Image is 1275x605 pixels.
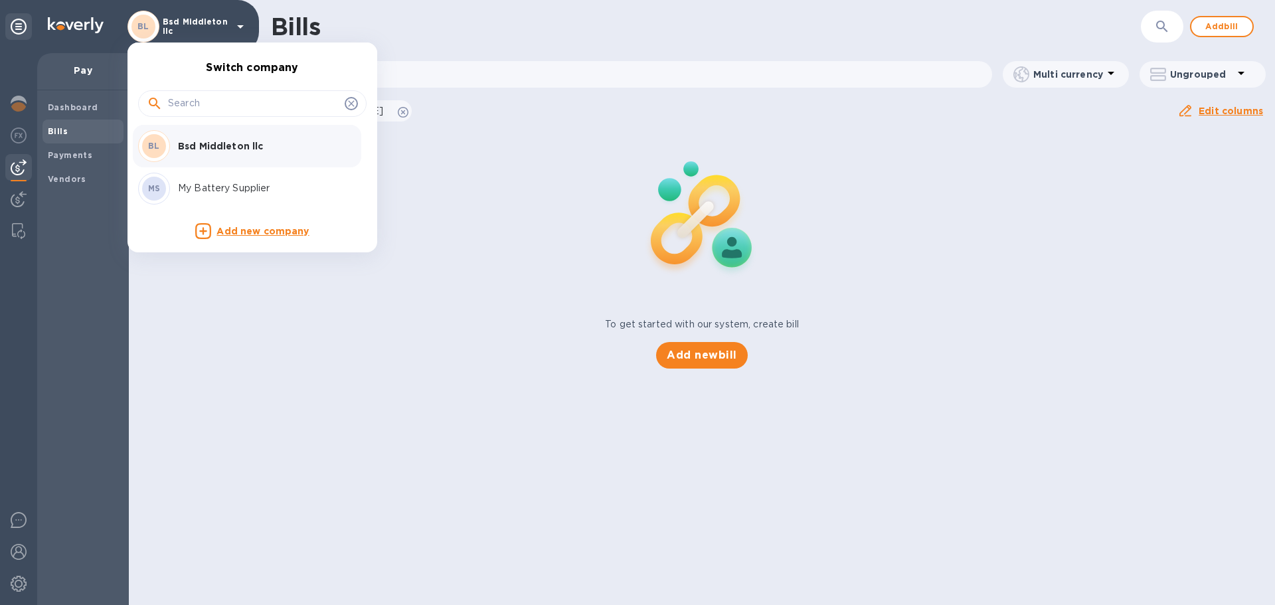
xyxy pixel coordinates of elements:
[148,183,161,193] b: MS
[216,224,309,239] p: Add new company
[168,94,339,114] input: Search
[178,181,345,195] p: My Battery Supplier
[148,141,160,151] b: BL
[178,139,345,153] p: Bsd Middleton llc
